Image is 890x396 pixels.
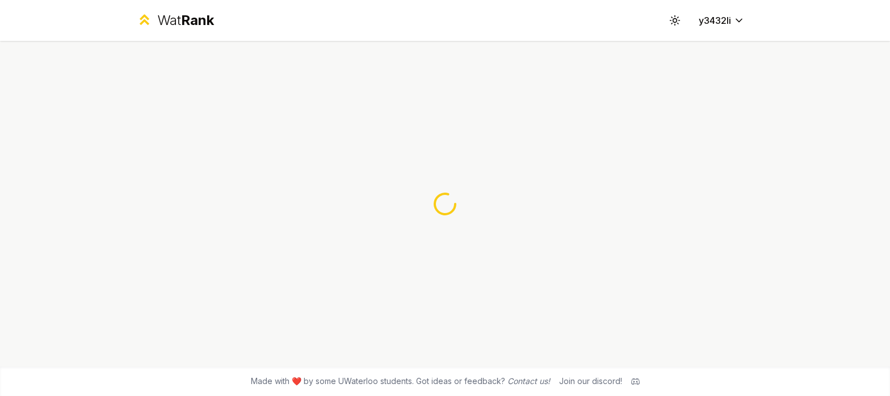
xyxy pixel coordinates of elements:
[157,11,214,30] div: Wat
[559,376,622,387] div: Join our discord!
[690,10,754,31] button: y3432li
[507,376,550,386] a: Contact us!
[136,11,214,30] a: WatRank
[181,12,214,28] span: Rank
[251,376,550,387] span: Made with ❤️ by some UWaterloo students. Got ideas or feedback?
[699,14,731,27] span: y3432li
